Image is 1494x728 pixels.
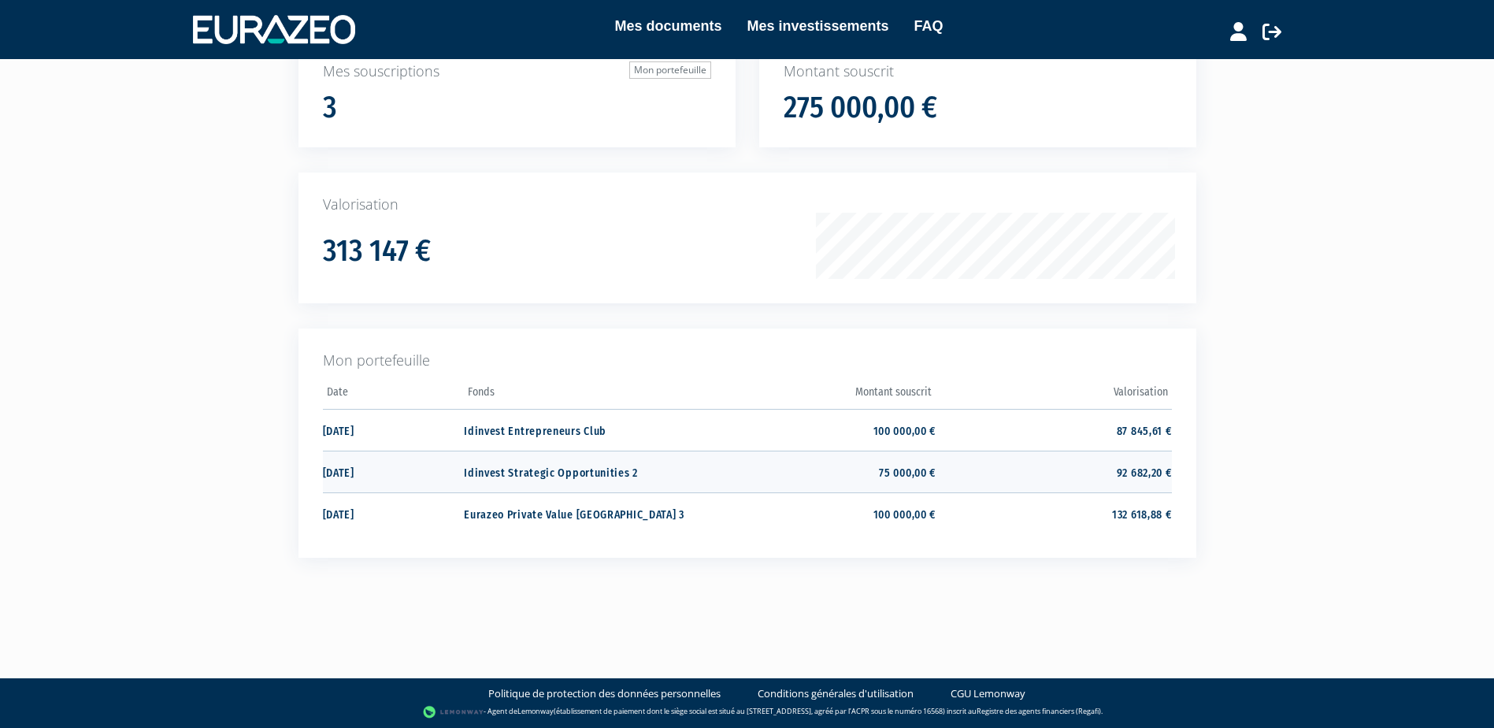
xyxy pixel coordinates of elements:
td: Idinvest Entrepreneurs Club [464,409,699,451]
a: Mes investissements [747,15,888,37]
a: Registre des agents financiers (Regafi) [977,706,1101,716]
p: Mon portefeuille [323,351,1172,371]
td: Eurazeo Private Value [GEOGRAPHIC_DATA] 3 [464,492,699,534]
th: Date [323,381,465,410]
td: Idinvest Strategic Opportunities 2 [464,451,699,492]
td: 132 618,88 € [936,492,1171,534]
a: Mes documents [614,15,721,37]
a: Mon portefeuille [629,61,711,79]
td: 92 682,20 € [936,451,1171,492]
a: Conditions générales d'utilisation [758,686,914,701]
h1: 275 000,00 € [784,91,937,124]
td: 100 000,00 € [700,409,936,451]
h1: 313 147 € [323,235,431,268]
img: logo-lemonway.png [423,704,484,720]
a: Lemonway [517,706,554,716]
td: [DATE] [323,451,465,492]
a: FAQ [914,15,943,37]
th: Montant souscrit [700,381,936,410]
a: Politique de protection des données personnelles [488,686,721,701]
p: Valorisation [323,195,1172,215]
th: Valorisation [936,381,1171,410]
td: 87 845,61 € [936,409,1171,451]
p: Mes souscriptions [323,61,711,82]
td: 100 000,00 € [700,492,936,534]
h1: 3 [323,91,337,124]
p: Montant souscrit [784,61,1172,82]
td: 75 000,00 € [700,451,936,492]
th: Fonds [464,381,699,410]
img: 1732889491-logotype_eurazeo_blanc_rvb.png [193,15,355,43]
div: - Agent de (établissement de paiement dont le siège social est situé au [STREET_ADDRESS], agréé p... [16,704,1478,720]
td: [DATE] [323,409,465,451]
td: [DATE] [323,492,465,534]
a: CGU Lemonway [951,686,1025,701]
